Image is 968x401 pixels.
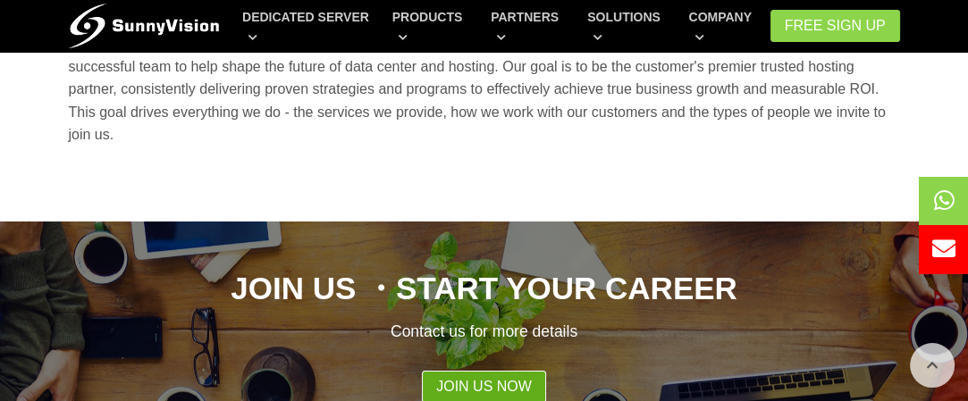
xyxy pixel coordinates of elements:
a: Products [392,1,469,54]
p: We are looking for smart people with entrepreneurial spirit who share our passion for all new tec... [69,32,900,146]
a: Partners [491,1,566,54]
a: Dedicated Server [242,1,371,54]
p: Contact us for more details [69,319,900,344]
h2: Join Us ・Start Your Career [69,266,900,310]
a: FREE Sign Up [770,10,900,42]
a: Solutions [587,1,667,54]
a: Company [688,1,759,54]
